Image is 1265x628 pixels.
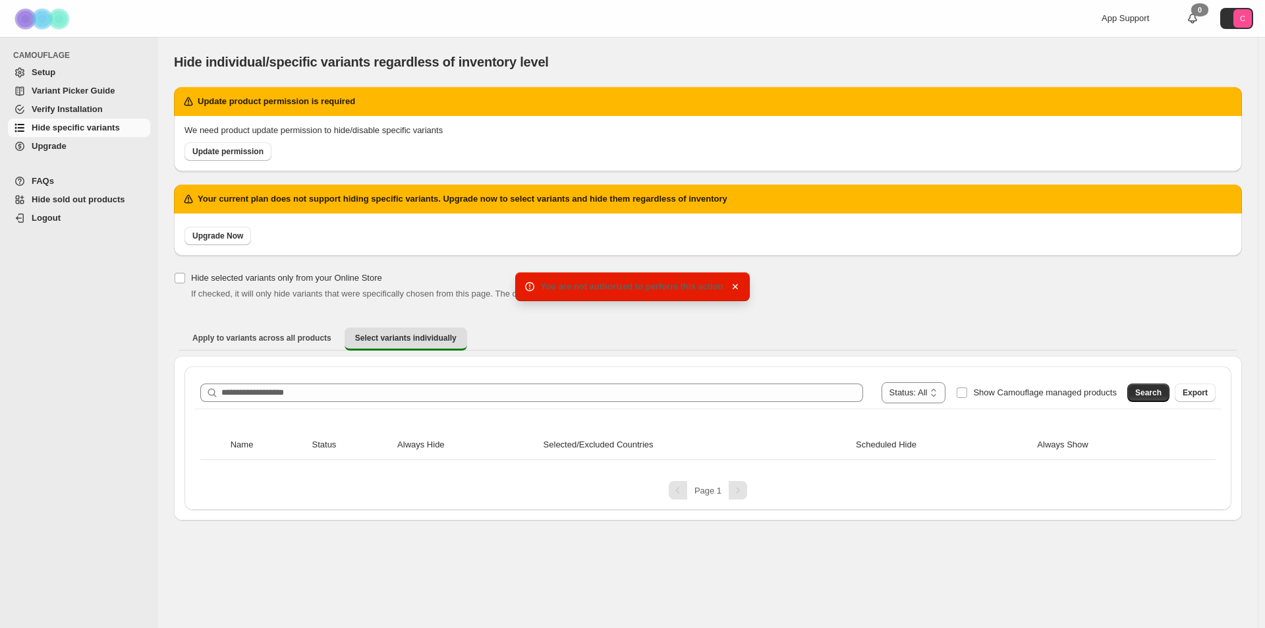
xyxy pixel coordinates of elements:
a: Update permission [184,142,271,161]
span: Upgrade [32,141,67,151]
nav: Pagination [195,481,1221,500]
button: Avatar with initials C [1220,8,1253,29]
span: FAQs [32,176,54,186]
span: We need product update permission to hide/disable specific variants [184,125,443,135]
th: Always Hide [393,430,540,460]
span: If checked, it will only hide variants that were specifically chosen from this page. The other va... [191,289,630,299]
div: 0 [1191,3,1208,16]
span: Update permission [192,146,264,157]
button: Search [1127,384,1169,402]
th: Status [308,430,394,460]
span: Verify Installation [32,104,103,114]
span: You are not authorized to perform this action [540,281,723,291]
text: C [1240,14,1245,22]
h2: Your current plan does not support hiding specific variants. Upgrade now to select variants and h... [198,192,727,206]
span: Page 1 [694,486,721,496]
span: Hide sold out products [32,194,125,204]
a: 0 [1186,12,1199,25]
a: Logout [8,209,150,227]
img: Camouflage [11,1,76,37]
th: Always Show [1033,430,1189,460]
span: Variant Picker Guide [32,86,115,96]
span: Setup [32,67,55,77]
a: Upgrade Now [184,227,251,245]
a: Verify Installation [8,100,150,119]
span: Avatar with initials C [1233,9,1252,28]
h2: Update product permission is required [198,95,355,108]
span: CAMOUFLAGE [13,50,152,61]
span: Show Camouflage managed products [973,387,1117,397]
span: Upgrade Now [192,231,243,241]
a: Upgrade [8,137,150,156]
span: Hide specific variants [32,123,120,132]
th: Selected/Excluded Countries [540,430,853,460]
div: Select variants individually [174,356,1242,521]
th: Scheduled Hide [852,430,1033,460]
a: Setup [8,63,150,82]
span: App Support [1102,13,1149,23]
span: Export [1183,387,1208,398]
a: FAQs [8,172,150,190]
span: Apply to variants across all products [192,333,331,343]
button: Export [1175,384,1216,402]
span: Logout [32,213,61,223]
a: Hide sold out products [8,190,150,209]
a: Hide specific variants [8,119,150,137]
span: Hide selected variants only from your Online Store [191,273,382,283]
th: Name [227,430,308,460]
button: Select variants individually [345,328,467,351]
a: Variant Picker Guide [8,82,150,100]
span: Select variants individually [355,333,457,343]
span: Hide individual/specific variants regardless of inventory level [174,55,549,69]
span: Search [1135,387,1162,398]
button: Apply to variants across all products [182,328,342,349]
